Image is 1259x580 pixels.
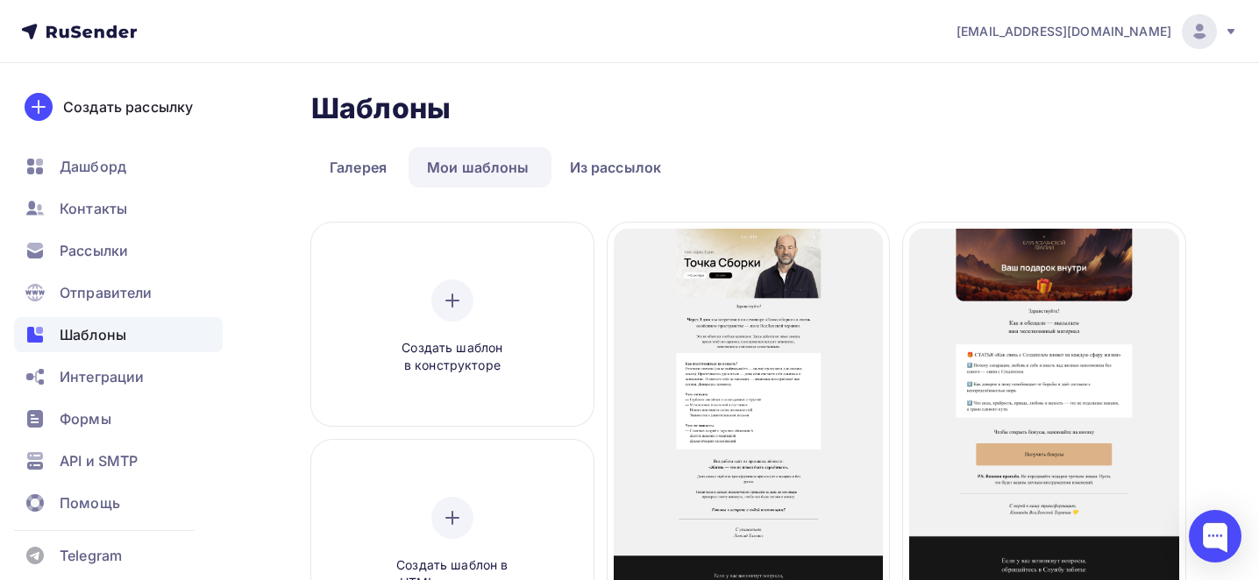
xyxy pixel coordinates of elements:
[14,233,223,268] a: Рассылки
[60,282,153,303] span: Отправители
[60,198,127,219] span: Контакты
[14,149,223,184] a: Дашборд
[60,408,111,429] span: Формы
[551,147,680,187] a: Из рассылок
[60,156,126,177] span: Дашборд
[311,147,405,187] a: Галерея
[14,191,223,226] a: Контакты
[14,317,223,352] a: Шаблоны
[60,545,122,566] span: Telegram
[60,366,144,387] span: Интеграции
[311,91,451,126] h2: Шаблоны
[957,23,1171,40] span: [EMAIL_ADDRESS][DOMAIN_NAME]
[14,275,223,310] a: Отправители
[63,96,193,117] div: Создать рассылку
[409,147,548,187] a: Мои шаблоны
[60,324,126,345] span: Шаблоны
[14,401,223,436] a: Формы
[957,14,1238,49] a: [EMAIL_ADDRESS][DOMAIN_NAME]
[369,339,536,375] span: Создать шаблон в конструкторе
[60,450,138,471] span: API и SMTP
[60,240,128,261] span: Рассылки
[60,492,120,513] span: Помощь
